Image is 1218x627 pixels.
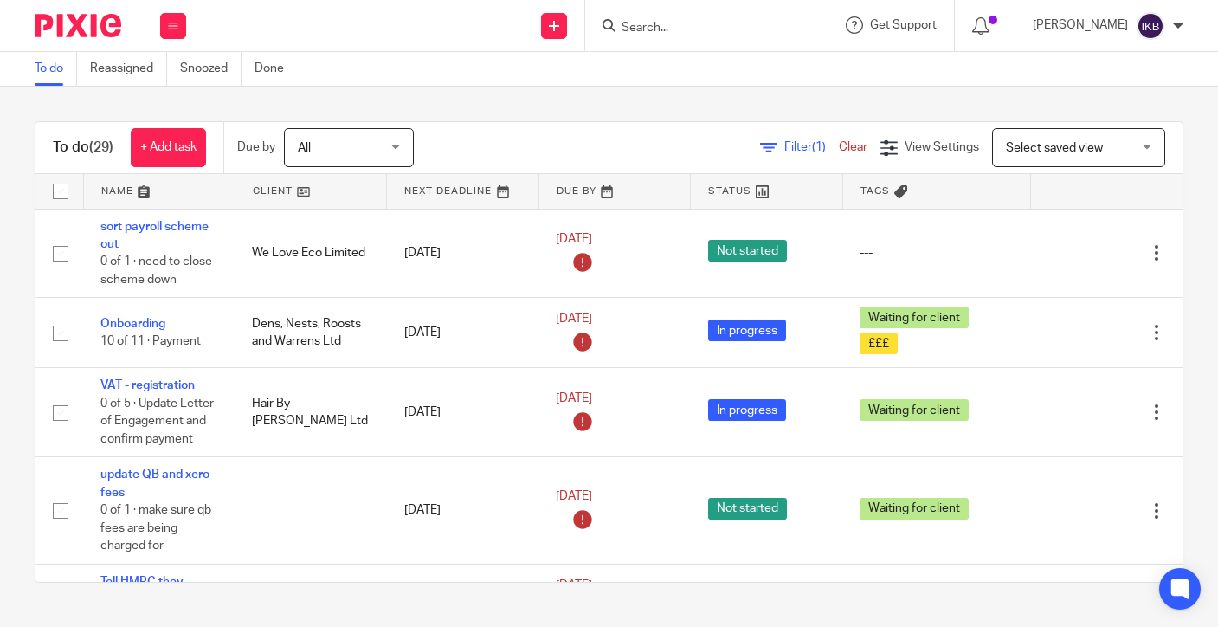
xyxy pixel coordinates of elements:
span: [DATE] [556,233,592,245]
img: svg%3E [1137,12,1164,40]
span: (29) [89,140,113,154]
span: Not started [708,498,787,520]
span: Not started [708,240,787,262]
a: Clear [839,141,867,153]
td: We Love Eco Limited [235,209,386,298]
td: [DATE] [387,368,538,457]
span: [DATE] [556,313,592,325]
span: (1) [812,141,826,153]
span: Waiting for client [860,498,969,520]
td: Dens, Nests, Roosts and Warrens Ltd [235,298,386,368]
img: Pixie [35,14,121,37]
span: Waiting for client [860,399,969,421]
td: [DATE] [387,457,538,564]
td: [DATE] [387,298,538,368]
span: In progress [708,320,786,341]
span: 0 of 1 · make sure qb fees are being charged for [100,504,211,552]
td: [DATE] [387,209,538,298]
a: update QB and xero fees [100,469,209,498]
span: All [298,142,311,154]
span: [DATE] [556,490,592,502]
span: Filter [784,141,839,153]
a: Reassigned [90,52,167,86]
span: In progress [708,399,786,421]
div: --- [860,244,1013,262]
a: sort payroll scheme out [100,221,209,250]
span: [DATE] [556,392,592,404]
span: [DATE] [556,579,592,591]
span: Waiting for client [860,307,969,328]
span: £££ [860,333,898,354]
span: 0 of 5 · Update Letter of Engagement and confirm payment [100,398,214,445]
a: + Add task [131,128,206,167]
p: Due by [237,139,275,156]
td: Hair By [PERSON_NAME] Ltd [235,368,386,457]
span: Tags [860,186,890,196]
a: To do [35,52,77,86]
span: 10 of 11 · Payment [100,335,201,347]
a: VAT - registration [100,379,195,391]
span: Get Support [870,19,937,31]
span: 0 of 1 · need to close scheme down [100,255,212,286]
a: Tell HMRC they dormant [100,576,184,605]
a: Onboarding [100,318,165,330]
span: Select saved view [1006,142,1103,154]
a: Snoozed [180,52,242,86]
input: Search [620,21,776,36]
h1: To do [53,139,113,157]
a: Done [255,52,297,86]
p: [PERSON_NAME] [1033,16,1128,34]
span: View Settings [905,141,979,153]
